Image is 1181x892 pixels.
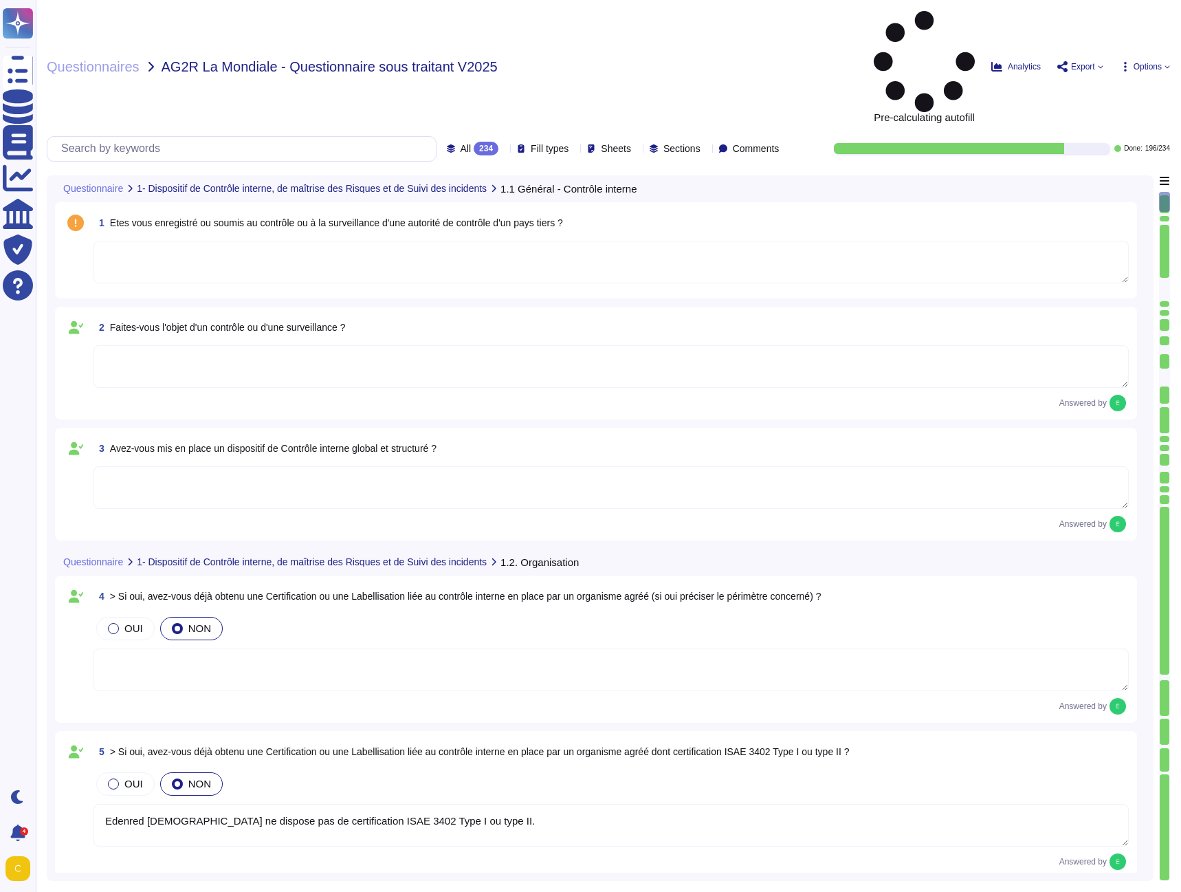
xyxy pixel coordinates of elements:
span: OUI [124,622,143,634]
span: Sections [663,144,700,153]
span: Questionnaire [63,557,123,567]
span: Faites-vous l'objet d'un contrôle ou d'une surveillance ? [110,322,346,333]
span: Questionnaires [47,60,140,74]
span: 196 / 234 [1145,145,1170,152]
span: Done: [1124,145,1143,152]
input: Search by keywords [54,137,436,161]
span: Answered by [1059,399,1107,407]
span: Pre-calculating autofill [874,11,975,122]
span: Answered by [1059,520,1107,528]
span: Fill types [531,144,569,153]
span: 1.1 Général - Contrôle interne [500,184,637,194]
img: user [1110,516,1126,532]
span: 1- Dispositif de Contrôle interne, de maîtrise des Risques et de Suivi des incidents [137,184,487,193]
span: 1.2. Organisation [500,557,579,567]
span: 5 [93,747,104,757]
span: AG2R La Mondiale - Questionnaire sous traitant V2025 [162,60,498,74]
textarea: Edenred [DEMOGRAPHIC_DATA] ne dispose pas de certification ISAE 3402 Type I ou type II. [93,804,1129,847]
span: All [461,144,472,153]
img: user [1110,395,1126,411]
span: Export [1071,63,1095,71]
span: OUI [124,778,143,790]
div: 234 [474,142,498,155]
button: user [3,853,40,884]
span: Avez-vous mis en place un dispositif de Contrôle interne global et structuré ? [110,443,437,454]
span: 1- Dispositif de Contrôle interne, de maîtrise des Risques et de Suivi des incidents [137,557,487,567]
span: > Si oui, avez-vous déjà obtenu une Certification ou une Labellisation liée au contrôle interne e... [110,591,821,602]
span: Analytics [1008,63,1041,71]
button: Analytics [991,61,1041,72]
span: 1 [93,218,104,228]
div: 4 [20,827,28,836]
span: Sheets [601,144,631,153]
span: Comments [733,144,780,153]
span: Etes vous enregistré ou soumis au contrôle ou à la surveillance d'une autorité de contrôle d'un p... [110,217,563,228]
img: user [1110,853,1126,870]
span: Answered by [1059,858,1107,866]
span: NON [188,778,211,790]
img: user [1110,698,1126,715]
span: 3 [93,444,104,453]
span: NON [188,622,211,634]
span: > Si oui, avez-vous déjà obtenu une Certification ou une Labellisation liée au contrôle interne e... [110,746,850,757]
img: user [5,856,30,881]
span: Questionnaire [63,184,123,193]
span: Options [1134,63,1162,71]
span: 4 [93,591,104,601]
span: 2 [93,323,104,332]
span: Answered by [1059,702,1107,710]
